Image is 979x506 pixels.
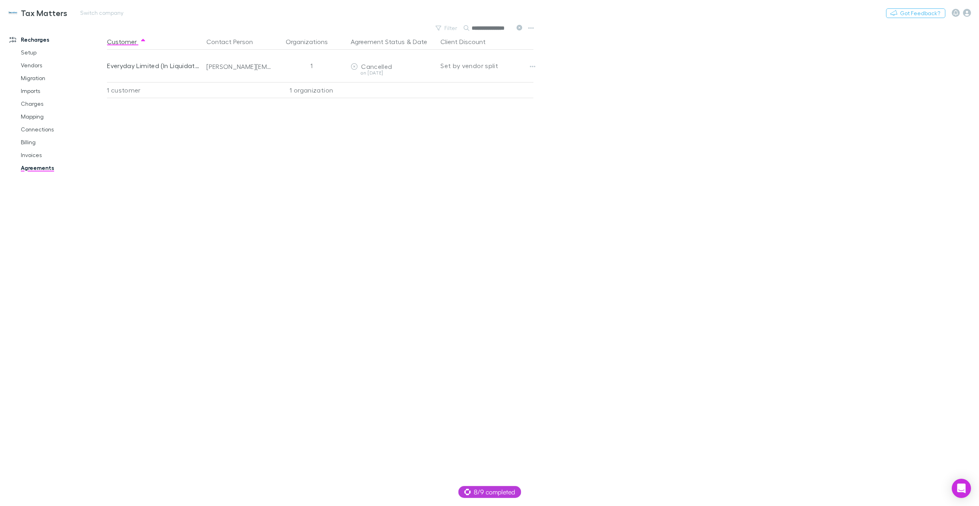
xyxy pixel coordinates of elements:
a: Migration [13,72,111,85]
a: Recharges [2,33,111,46]
a: Setup [13,46,111,59]
a: Tax Matters [3,3,72,22]
div: Everyday Limited (In Liquidation) [107,50,200,82]
div: Set by vendor split [440,50,533,82]
span: Cancelled [361,62,392,70]
div: Open Intercom Messenger [952,479,971,498]
button: Client Discount [440,34,495,50]
button: Switch company [75,8,128,18]
h3: Tax Matters [21,8,67,18]
button: Customer [107,34,146,50]
a: Connections [13,123,111,136]
a: Agreements [13,161,111,174]
button: Date [413,34,427,50]
div: 1 [275,50,347,82]
div: 1 organization [275,82,347,98]
button: Organizations [286,34,337,50]
a: Imports [13,85,111,97]
a: Mapping [13,110,111,123]
button: Agreement Status [351,34,405,50]
div: [PERSON_NAME][EMAIL_ADDRESS][DOMAIN_NAME] [206,62,272,71]
a: Vendors [13,59,111,72]
a: Charges [13,97,111,110]
img: Tax Matters 's Logo [8,8,18,18]
a: Invoices [13,149,111,161]
div: & [351,34,434,50]
button: Contact Person [206,34,262,50]
div: on [DATE] [351,71,434,75]
button: Got Feedback? [886,8,945,18]
a: Billing [13,136,111,149]
button: Filter [432,23,462,33]
div: 1 customer [107,82,203,98]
